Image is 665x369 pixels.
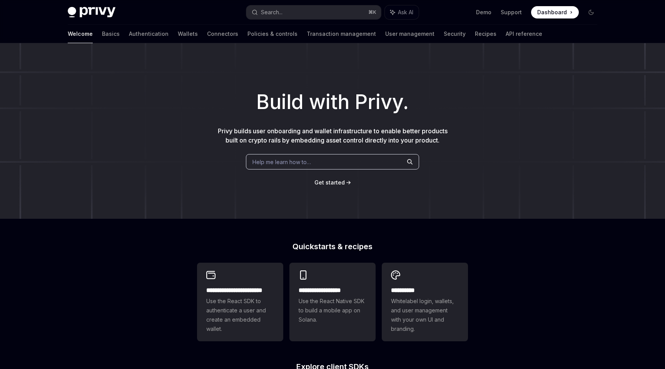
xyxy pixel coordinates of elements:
[382,263,468,341] a: **** *****Whitelabel login, wallets, and user management with your own UI and branding.
[246,5,381,19] button: Search...⌘K
[314,179,345,186] a: Get started
[68,25,93,43] a: Welcome
[537,8,567,16] span: Dashboard
[206,297,274,334] span: Use the React SDK to authenticate a user and create an embedded wallet.
[178,25,198,43] a: Wallets
[68,7,115,18] img: dark logo
[531,6,579,18] a: Dashboard
[385,5,419,19] button: Ask AI
[391,297,459,334] span: Whitelabel login, wallets, and user management with your own UI and branding.
[197,243,468,250] h2: Quickstarts & recipes
[12,87,653,117] h1: Build with Privy.
[129,25,169,43] a: Authentication
[368,9,376,15] span: ⌘ K
[247,25,297,43] a: Policies & controls
[102,25,120,43] a: Basics
[506,25,542,43] a: API reference
[299,297,366,324] span: Use the React Native SDK to build a mobile app on Solana.
[398,8,413,16] span: Ask AI
[218,127,448,144] span: Privy builds user onboarding and wallet infrastructure to enable better products built on crypto ...
[207,25,238,43] a: Connectors
[252,158,311,166] span: Help me learn how to…
[385,25,434,43] a: User management
[585,6,597,18] button: Toggle dark mode
[289,263,376,341] a: **** **** **** ***Use the React Native SDK to build a mobile app on Solana.
[476,8,491,16] a: Demo
[307,25,376,43] a: Transaction management
[501,8,522,16] a: Support
[475,25,496,43] a: Recipes
[444,25,466,43] a: Security
[261,8,282,17] div: Search...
